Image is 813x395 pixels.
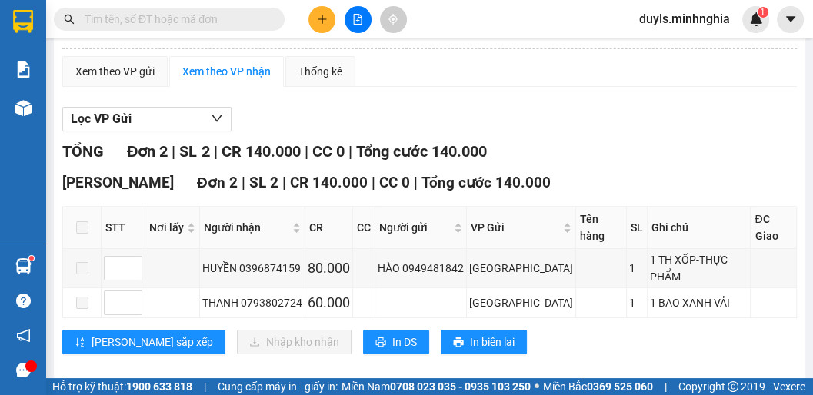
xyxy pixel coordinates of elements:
div: 1 BAO XANH VẢI [650,294,748,311]
div: THANH 0793802724 [202,294,302,311]
span: Miền Nam [342,378,531,395]
span: Miền Bắc [543,378,653,395]
span: | [242,174,245,191]
span: SL 2 [179,142,209,161]
span: [PERSON_NAME] sắp xếp [92,334,213,350]
div: 1 [629,294,645,311]
sup: 1 [29,256,34,261]
button: aim [380,6,407,33]
span: duyls.minhnghia [627,9,742,28]
div: 60.000 [308,292,350,314]
strong: 1900 633 818 [126,380,192,393]
img: warehouse-icon [15,100,32,116]
span: | [282,174,286,191]
strong: 0369 525 060 [587,380,653,393]
span: In biên lai [470,334,515,350]
span: ⚪️ [535,383,539,390]
span: down [211,112,223,124]
span: search [64,14,75,25]
img: icon-new-feature [749,12,763,26]
span: caret-down [784,12,798,26]
th: ĐC Giao [751,207,797,249]
span: Hỗ trợ kỹ thuật: [52,378,192,395]
button: file-add [345,6,372,33]
button: plus [308,6,335,33]
div: 1 TH XỐP-THỰC PHẨM [650,251,748,285]
span: Tổng cước 140.000 [421,174,551,191]
div: [GEOGRAPHIC_DATA] [469,294,573,311]
div: 80.000 [308,257,350,279]
span: file-add [352,14,363,25]
th: SL [627,207,648,249]
span: Đơn 2 [197,174,238,191]
span: Người gửi [379,219,451,236]
span: plus [317,14,328,25]
span: | [204,378,206,395]
span: | [372,174,375,191]
button: printerIn biên lai [441,330,527,354]
span: Lọc VP Gửi [71,109,132,128]
span: In DS [392,334,417,350]
span: printer [375,337,386,349]
span: notification [16,328,31,343]
button: Lọc VP Gửi [62,107,232,131]
input: Tìm tên, số ĐT hoặc mã đơn [85,11,266,28]
div: HUYỀN 0396874159 [202,260,302,277]
div: [GEOGRAPHIC_DATA] [469,260,573,277]
th: Ghi chú [648,207,751,249]
th: CC [353,207,375,249]
span: | [665,378,667,395]
span: Đơn 2 [127,142,168,161]
span: | [172,142,175,161]
td: Sài Gòn [467,249,576,288]
span: sort-ascending [75,337,85,349]
span: copyright [728,381,738,392]
img: logo-vxr [13,10,33,33]
div: Thống kê [298,63,342,80]
span: Cung cấp máy in - giấy in: [218,378,338,395]
th: STT [102,207,145,249]
span: SL 2 [249,174,278,191]
span: Nơi lấy [149,219,184,236]
div: Xem theo VP nhận [182,63,271,80]
span: 1 [760,7,765,18]
span: Tổng cước 140.000 [355,142,486,161]
div: Xem theo VP gửi [75,63,155,80]
span: | [348,142,352,161]
button: caret-down [777,6,804,33]
td: Sài Gòn [467,288,576,318]
span: question-circle [16,294,31,308]
span: | [414,174,418,191]
button: downloadNhập kho nhận [237,330,352,354]
span: | [304,142,308,161]
div: 1 [629,260,645,277]
span: CC 0 [312,142,344,161]
span: Người nhận [204,219,289,236]
img: warehouse-icon [15,258,32,274]
span: printer [453,337,464,349]
span: VP Gửi [471,219,560,236]
th: Tên hàng [576,207,627,249]
span: [PERSON_NAME] [62,174,174,191]
span: aim [388,14,398,25]
sup: 1 [758,7,768,18]
strong: 0708 023 035 - 0935 103 250 [390,380,531,393]
span: TỔNG [62,142,104,161]
th: CR [305,207,353,249]
span: CR 140.000 [290,174,368,191]
span: | [213,142,217,161]
button: sort-ascending[PERSON_NAME] sắp xếp [62,330,225,354]
img: solution-icon [15,61,32,78]
span: message [16,363,31,377]
div: HÀO 0949481842 [378,260,464,277]
button: printerIn DS [363,330,429,354]
span: CC 0 [379,174,410,191]
span: CR 140.000 [221,142,300,161]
